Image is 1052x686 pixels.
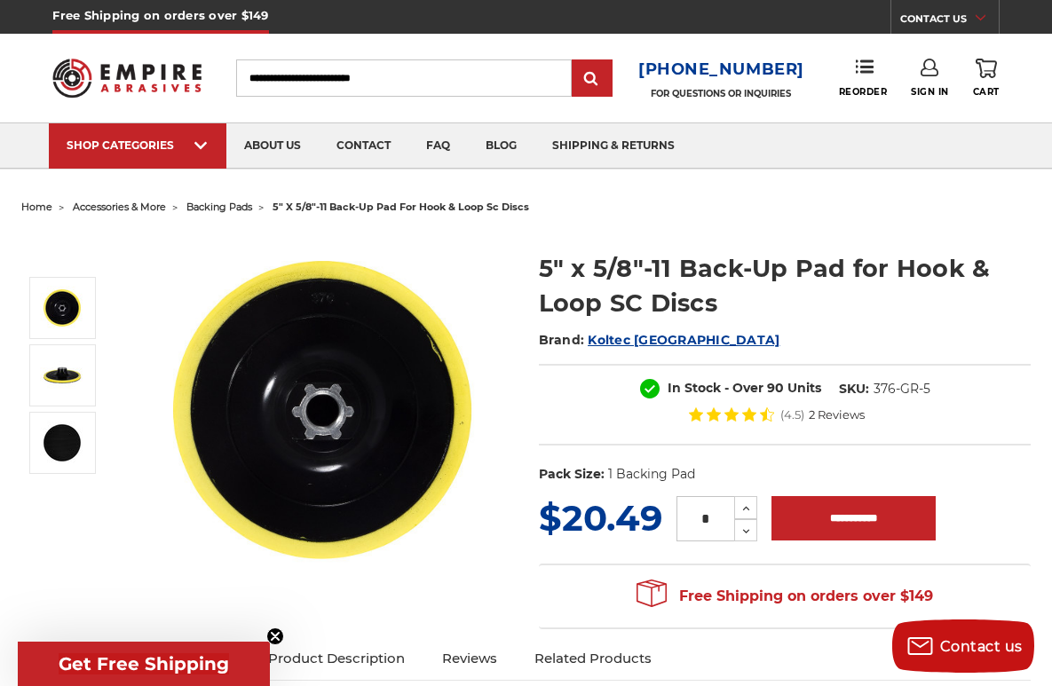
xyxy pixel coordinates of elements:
p: FOR QUESTIONS OR INQUIRIES [638,88,804,99]
input: Submit [574,61,610,97]
a: contact [319,123,408,169]
dd: 376-GR-5 [874,380,930,398]
a: Cart [973,59,1000,98]
a: CONTACT US [900,9,999,34]
span: Reorder [839,86,888,98]
img: 5" x 5/8"-11 Back-Up Pad for Hook & Loop SC Discs [40,421,84,465]
dt: Pack Size: [539,465,605,484]
a: backing pads [186,201,252,213]
a: Product Description [249,639,423,678]
span: Free Shipping on orders over $149 [637,579,933,614]
a: home [21,201,52,213]
div: Get Free ShippingClose teaser [18,642,270,686]
dd: 1 Backing Pad [608,465,695,484]
img: 5" x 5/8"-11 Back-Up Pad for Hook & Loop SC Discs [145,233,500,587]
span: Get Free Shipping [59,653,229,674]
a: Reviews [423,639,516,678]
span: $20.49 [539,496,662,540]
a: Frequently Bought Together [21,639,249,678]
a: [PHONE_NUMBER] [638,57,804,83]
a: accessories & more [73,201,166,213]
a: blog [468,123,534,169]
span: Brand: [539,332,585,348]
a: about us [226,123,319,169]
span: 90 [767,380,784,396]
span: - Over [724,380,763,396]
span: Contact us [940,638,1023,655]
a: faq [408,123,468,169]
span: (4.5) [780,409,804,421]
a: Related Products [516,639,670,678]
span: Sign In [911,86,949,98]
a: Koltec [GEOGRAPHIC_DATA] [588,332,779,348]
span: Units [787,380,821,396]
span: 5" x 5/8"-11 back-up pad for hook & loop sc discs [273,201,529,213]
span: 2 Reviews [809,409,865,421]
button: Contact us [892,619,1034,673]
img: 5" x 5/8"-11 Back-Up Pad for Hook & Loop SC Discs [40,286,84,330]
div: SHOP CATEGORIES [67,138,209,152]
span: In Stock [668,380,721,396]
img: Empire Abrasives [52,49,201,107]
a: Reorder [839,59,888,97]
dt: SKU: [839,380,869,398]
a: shipping & returns [534,123,692,169]
span: Cart [973,86,1000,98]
img: 5" x 5/8"-11 Back-Up Pad for Hook & Loop SC Discs [40,353,84,398]
button: Close teaser [266,627,284,645]
h1: 5" x 5/8"-11 Back-Up Pad for Hook & Loop SC Discs [539,251,1032,320]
